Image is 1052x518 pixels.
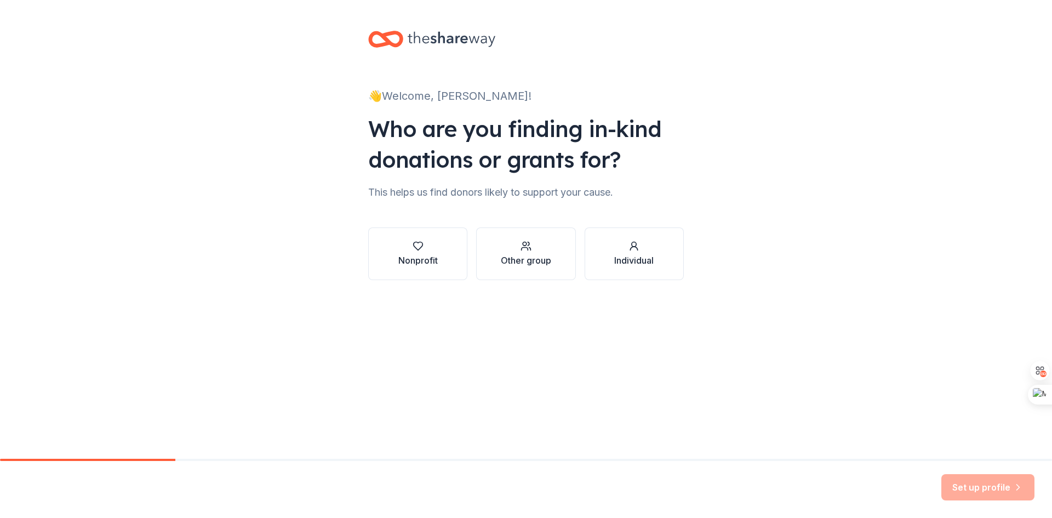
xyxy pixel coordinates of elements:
[368,87,684,105] div: 👋 Welcome, [PERSON_NAME]!
[398,254,438,267] div: Nonprofit
[585,227,684,280] button: Individual
[476,227,575,280] button: Other group
[368,227,467,280] button: Nonprofit
[368,113,684,175] div: Who are you finding in-kind donations or grants for?
[501,254,551,267] div: Other group
[368,184,684,201] div: This helps us find donors likely to support your cause.
[614,254,654,267] div: Individual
